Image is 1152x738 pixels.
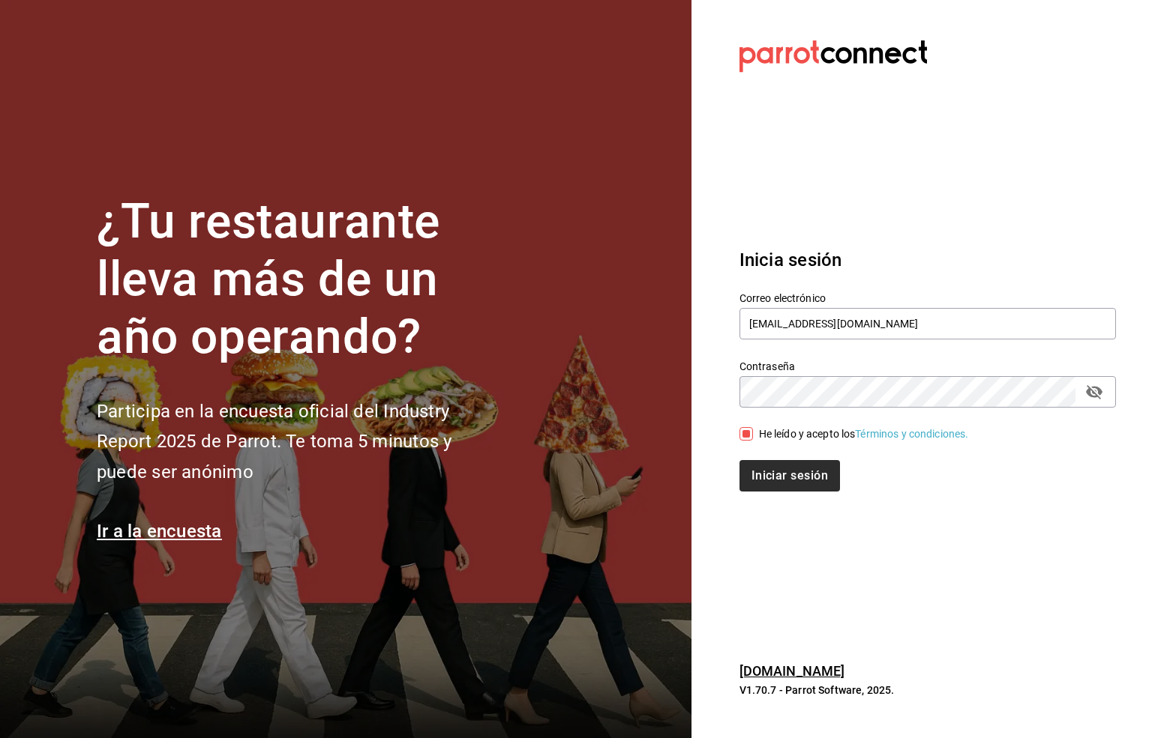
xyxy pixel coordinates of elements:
button: Iniciar sesión [739,460,840,492]
div: He leído y acepto los [759,426,969,442]
h3: Inicia sesión [739,246,1116,273]
a: [DOMAIN_NAME] [739,663,845,679]
h2: Participa en la encuesta oficial del Industry Report 2025 de Parrot. Te toma 5 minutos y puede se... [97,396,502,488]
h1: ¿Tu restaurante lleva más de un año operando? [97,193,502,366]
button: passwordField [1081,379,1107,405]
label: Contraseña [739,361,1116,372]
p: V1.70.7 - Parrot Software, 2025. [739,683,1116,698]
label: Correo electrónico [739,293,1116,303]
a: Términos y condiciones. [855,428,968,440]
a: Ir a la encuesta [97,521,222,542]
input: Ingresa tu correo electrónico [739,308,1116,339]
